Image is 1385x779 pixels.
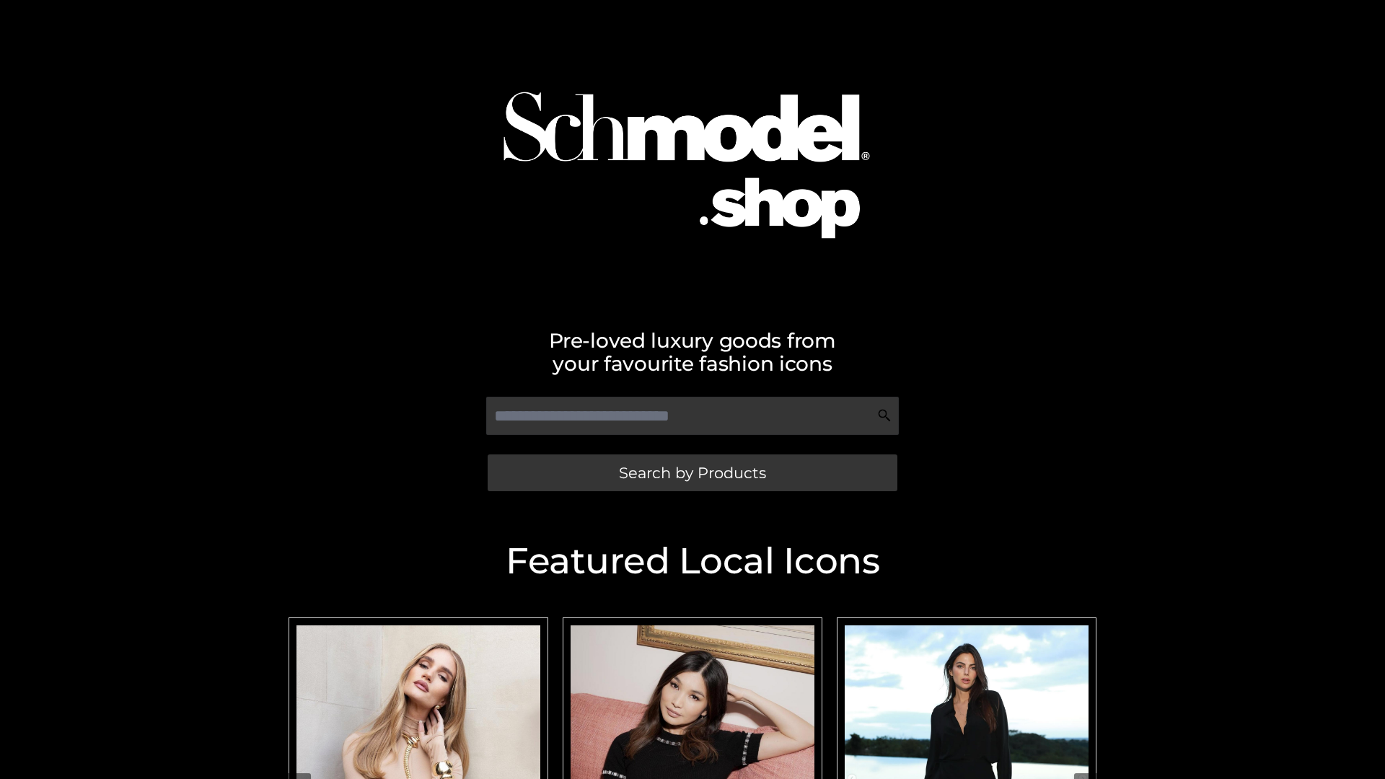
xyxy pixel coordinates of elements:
img: Search Icon [877,408,892,423]
h2: Featured Local Icons​ [281,543,1104,579]
h2: Pre-loved luxury goods from your favourite fashion icons [281,329,1104,375]
a: Search by Products [488,454,897,491]
span: Search by Products [619,465,766,480]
